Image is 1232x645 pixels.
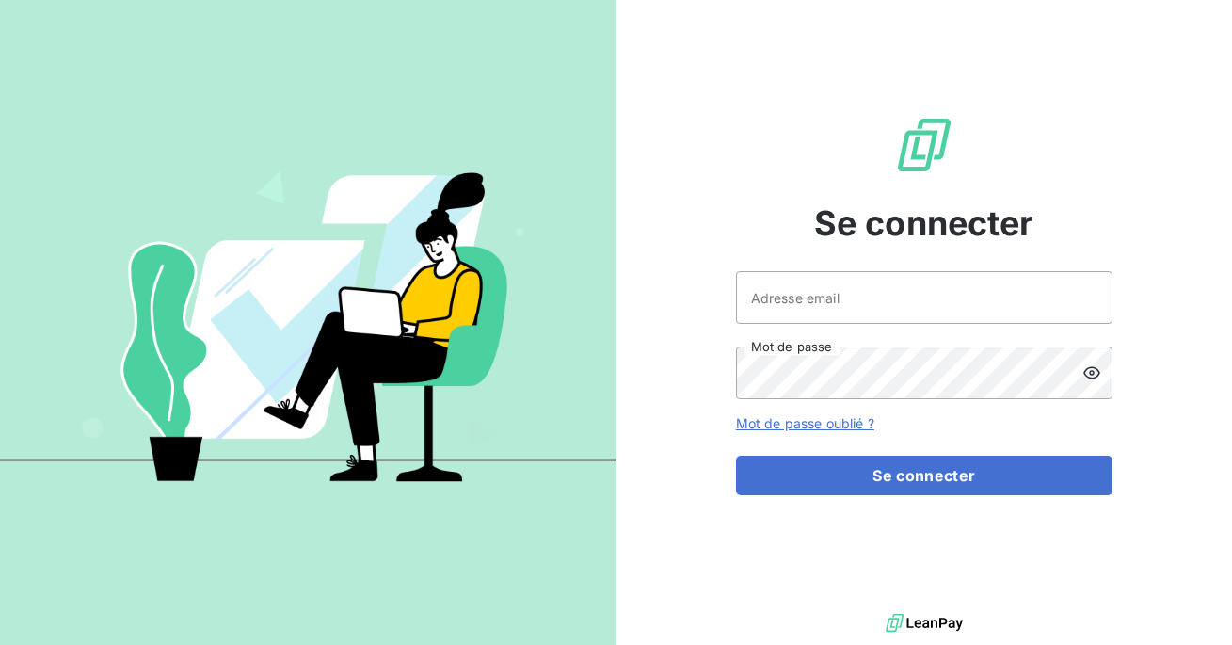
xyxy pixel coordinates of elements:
[736,415,874,431] a: Mot de passe oublié ?
[894,115,954,175] img: Logo LeanPay
[814,198,1034,249] span: Se connecter
[736,456,1112,495] button: Se connecter
[736,271,1112,324] input: placeholder
[886,609,963,637] img: logo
